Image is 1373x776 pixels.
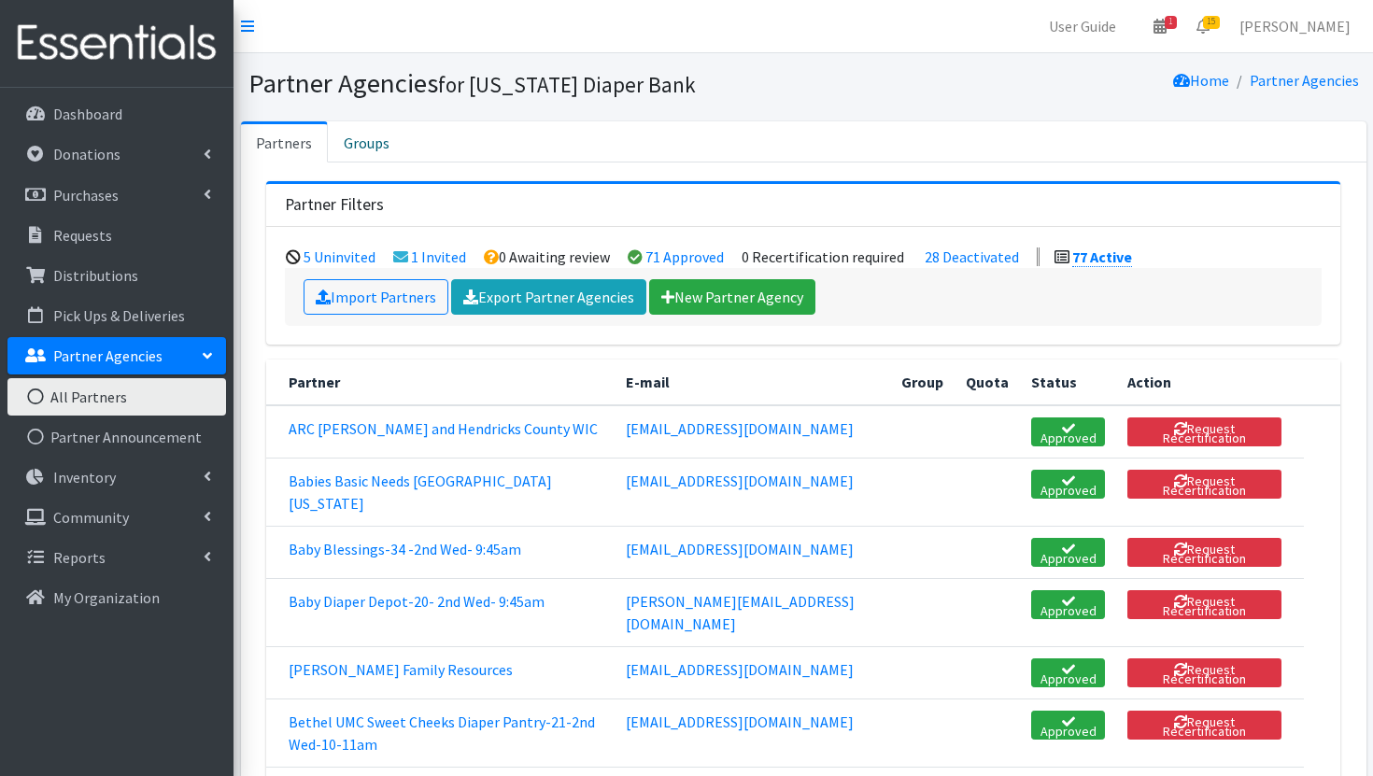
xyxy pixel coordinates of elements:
small: for [US_STATE] Diaper Bank [438,71,696,98]
p: Inventory [53,468,116,487]
a: Approved [1031,711,1105,740]
button: Request Recertification [1127,470,1281,499]
a: Pick Ups & Deliveries [7,297,226,334]
a: Donations [7,135,226,173]
a: Approved [1031,470,1105,499]
a: [PERSON_NAME] Family Resources [289,660,513,679]
th: Group [890,360,955,405]
a: [EMAIL_ADDRESS][DOMAIN_NAME] [626,713,854,731]
a: [EMAIL_ADDRESS][DOMAIN_NAME] [626,540,854,558]
p: Pick Ups & Deliveries [53,306,185,325]
a: Inventory [7,459,226,496]
p: Purchases [53,186,119,205]
a: Approved [1031,538,1105,567]
a: Approved [1031,417,1105,446]
a: Bethel UMC Sweet Cheeks Diaper Pantry-21-2nd Wed-10-11am [289,713,595,754]
a: Groups [328,121,405,162]
a: 77 Active [1072,247,1132,267]
button: Request Recertification [1127,538,1281,567]
img: HumanEssentials [7,12,226,75]
button: Request Recertification [1127,417,1281,446]
a: [EMAIL_ADDRESS][DOMAIN_NAME] [626,660,854,679]
li: 0 Awaiting review [484,247,610,266]
p: Community [53,508,129,527]
th: Action [1116,360,1304,405]
button: Request Recertification [1127,658,1281,687]
p: My Organization [53,588,160,607]
a: 15 [1182,7,1224,45]
li: 0 Recertification required [742,247,904,266]
p: Distributions [53,266,138,285]
a: [PERSON_NAME] [1224,7,1366,45]
a: User Guide [1034,7,1131,45]
a: Approved [1031,658,1105,687]
a: Partner Agencies [1250,71,1359,90]
a: Distributions [7,257,226,294]
a: 28 Deactivated [925,247,1019,266]
a: Community [7,499,226,536]
a: 71 Approved [645,247,724,266]
p: Requests [53,226,112,245]
a: Reports [7,539,226,576]
a: Babies Basic Needs [GEOGRAPHIC_DATA][US_STATE] [289,472,552,513]
a: Export Partner Agencies [451,279,646,315]
a: New Partner Agency [649,279,815,315]
a: Partners [241,121,328,162]
a: Purchases [7,176,226,214]
th: Status [1020,360,1116,405]
a: My Organization [7,579,226,616]
button: Request Recertification [1127,711,1281,740]
th: Partner [266,360,615,405]
a: Baby Blessings-34 -2nd Wed- 9:45am [289,540,521,558]
a: [EMAIL_ADDRESS][DOMAIN_NAME] [626,419,854,438]
a: Partner Announcement [7,418,226,456]
span: 1 [1165,16,1177,29]
a: ARC [PERSON_NAME] and Hendricks County WIC [289,419,598,438]
a: Import Partners [304,279,448,315]
th: E-mail [615,360,890,405]
a: 5 Uninvited [304,247,375,266]
p: Donations [53,145,120,163]
h1: Partner Agencies [248,67,797,100]
a: 1 [1139,7,1182,45]
a: [PERSON_NAME][EMAIL_ADDRESS][DOMAIN_NAME] [626,592,855,633]
p: Dashboard [53,105,122,123]
a: Partner Agencies [7,337,226,374]
span: 15 [1203,16,1220,29]
p: Reports [53,548,106,567]
th: Quota [955,360,1020,405]
a: [EMAIL_ADDRESS][DOMAIN_NAME] [626,472,854,490]
a: Approved [1031,590,1105,619]
p: Partner Agencies [53,346,163,365]
a: Baby Diaper Depot-20- 2nd Wed- 9:45am [289,592,545,611]
a: All Partners [7,378,226,416]
a: Dashboard [7,95,226,133]
h3: Partner Filters [285,195,384,215]
a: Requests [7,217,226,254]
button: Request Recertification [1127,590,1281,619]
a: 1 Invited [411,247,466,266]
a: Home [1173,71,1229,90]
